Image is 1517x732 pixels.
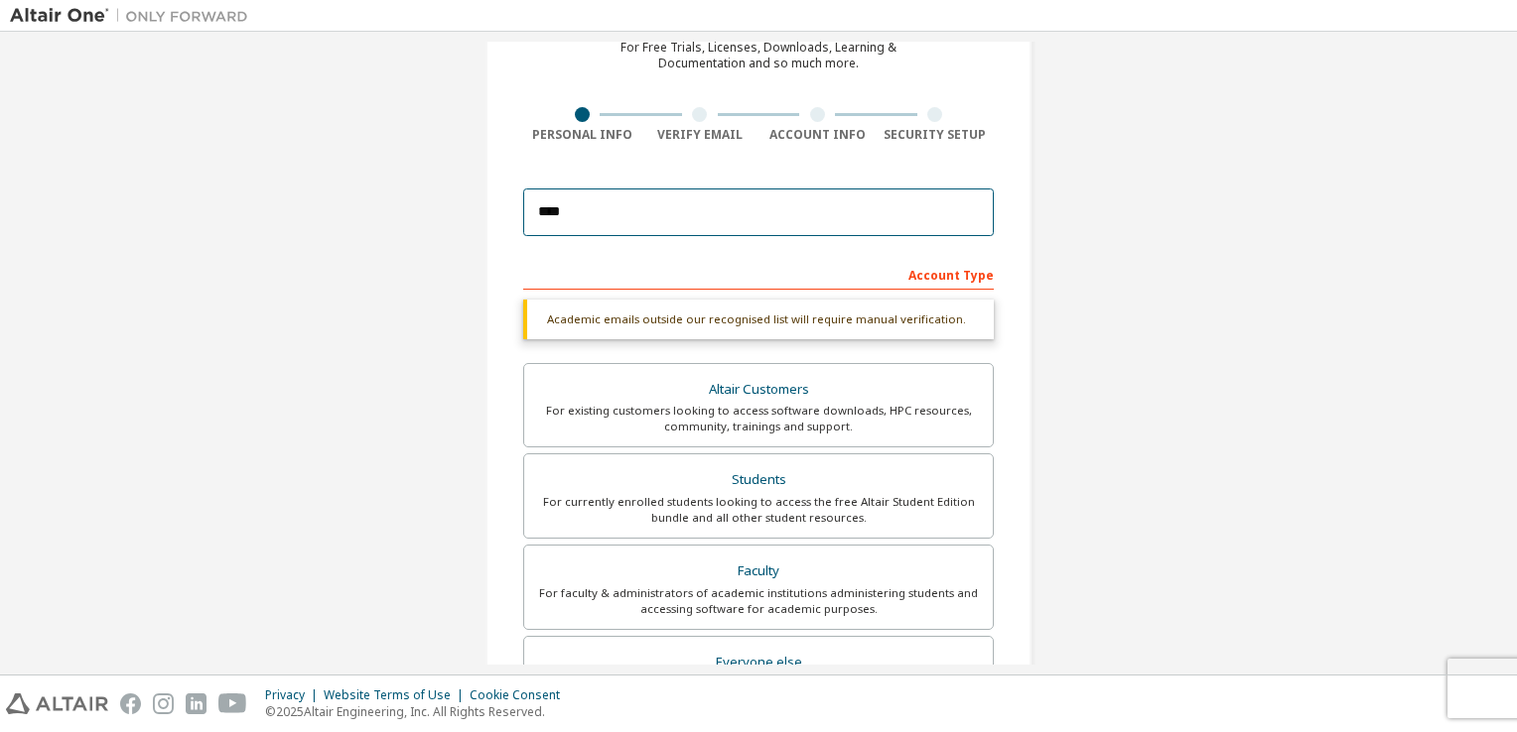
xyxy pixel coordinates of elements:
[6,693,108,714] img: altair_logo.svg
[218,693,247,714] img: youtube.svg
[324,687,470,703] div: Website Terms of Use
[265,703,572,720] p: © 2025 Altair Engineering, Inc. All Rights Reserved.
[536,649,981,676] div: Everyone else
[470,687,572,703] div: Cookie Consent
[536,494,981,526] div: For currently enrolled students looking to access the free Altair Student Edition bundle and all ...
[523,127,641,143] div: Personal Info
[265,687,324,703] div: Privacy
[621,40,896,71] div: For Free Trials, Licenses, Downloads, Learning & Documentation and so much more.
[186,693,207,714] img: linkedin.svg
[536,557,981,585] div: Faculty
[523,258,994,290] div: Account Type
[536,585,981,617] div: For faculty & administrators of academic institutions administering students and accessing softwa...
[758,127,877,143] div: Account Info
[153,693,174,714] img: instagram.svg
[536,403,981,434] div: For existing customers looking to access software downloads, HPC resources, community, trainings ...
[120,693,141,714] img: facebook.svg
[10,6,258,26] img: Altair One
[641,127,759,143] div: Verify Email
[523,300,994,339] div: Academic emails outside our recognised list will require manual verification.
[877,127,995,143] div: Security Setup
[536,466,981,494] div: Students
[536,376,981,404] div: Altair Customers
